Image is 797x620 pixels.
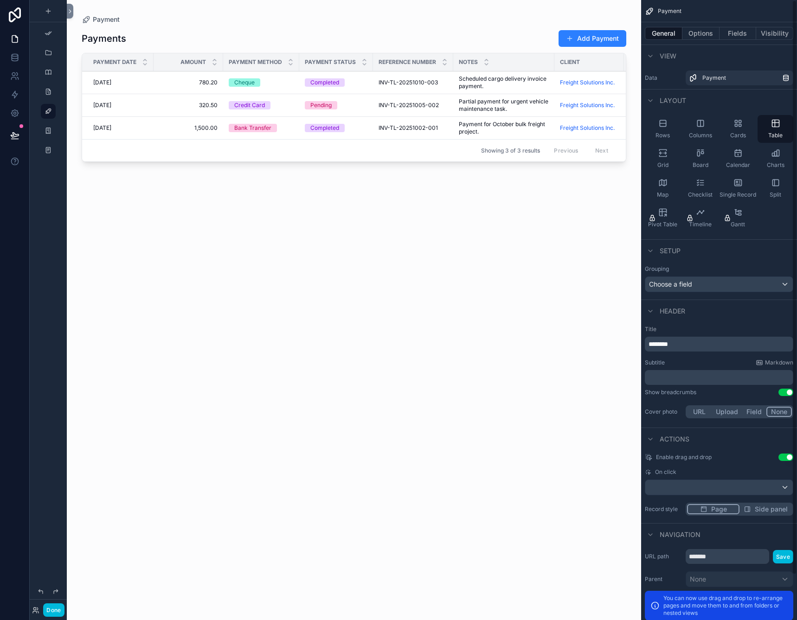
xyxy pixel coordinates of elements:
[93,58,136,66] span: Payment Date
[682,115,718,143] button: Columns
[660,307,685,316] span: Header
[702,74,726,82] span: Payment
[689,132,712,139] span: Columns
[645,359,665,366] label: Subtitle
[660,435,689,444] span: Actions
[657,191,668,198] span: Map
[720,191,756,198] span: Single Record
[693,161,708,169] span: Board
[645,370,793,385] div: scrollable content
[730,132,746,139] span: Cards
[645,575,682,583] label: Parent
[663,594,788,617] p: You can now use drag and drop to re-arrange pages and move them to and from folders or nested views
[686,70,793,85] a: Payment
[43,603,64,617] button: Done
[656,454,712,461] span: Enable drag and drop
[758,145,793,173] button: Charts
[645,553,682,560] label: URL path
[726,161,750,169] span: Calendar
[686,571,793,587] button: None
[645,326,793,333] label: Title
[229,58,282,66] span: Payment Method
[660,246,681,256] span: Setup
[645,115,681,143] button: Rows
[720,115,756,143] button: Cards
[657,161,668,169] span: Grid
[770,191,781,198] span: Split
[688,191,713,198] span: Checklist
[742,407,767,417] button: Field
[645,145,681,173] button: Grid
[758,115,793,143] button: Table
[660,96,686,105] span: Layout
[379,58,436,66] span: Reference Number
[682,145,718,173] button: Board
[689,221,712,228] span: Timeline
[682,204,718,232] button: Timeline
[481,147,540,154] span: Showing 3 of 3 results
[720,174,756,202] button: Single Record
[768,132,783,139] span: Table
[645,408,682,415] label: Cover photo
[758,174,793,202] button: Split
[773,550,793,563] button: Save
[765,359,793,366] span: Markdown
[660,51,676,61] span: View
[682,27,720,40] button: Options
[767,161,784,169] span: Charts
[645,389,696,396] div: Show breadcrumbs
[649,280,692,288] span: Choose a field
[648,221,677,228] span: Pivot Table
[459,58,478,66] span: Notes
[690,575,706,584] span: None
[731,221,745,228] span: Gantt
[687,407,712,417] button: URL
[645,27,682,40] button: General
[766,407,792,417] button: None
[305,58,356,66] span: Payment Status
[645,74,682,82] label: Data
[645,505,682,513] label: Record style
[712,407,742,417] button: Upload
[560,58,580,66] span: Client
[656,132,670,139] span: Rows
[660,530,701,539] span: Navigation
[756,359,793,366] a: Markdown
[645,276,793,292] button: Choose a field
[720,27,757,40] button: Fields
[720,204,756,232] button: Gantt
[720,145,756,173] button: Calendar
[756,27,793,40] button: Visibility
[180,58,206,66] span: Amount
[645,204,681,232] button: Pivot Table
[658,7,681,15] span: Payment
[755,505,788,514] span: Side panel
[645,174,681,202] button: Map
[682,174,718,202] button: Checklist
[711,505,727,514] span: Page
[655,468,676,476] span: On click
[645,337,793,352] div: scrollable content
[645,265,669,273] label: Grouping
